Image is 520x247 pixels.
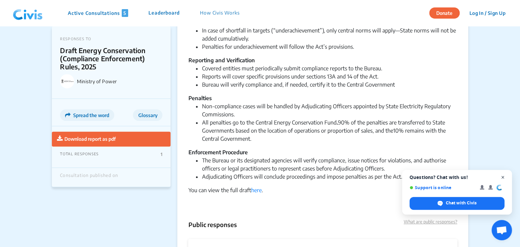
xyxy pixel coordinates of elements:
[148,9,180,17] p: Leaderboard
[202,64,457,72] li: Covered entities must periodically submit compliance reports to the Bureau.
[251,187,261,194] a: here
[202,43,457,51] li: Penalties for underachievement will follow the Act’s provisions.
[161,152,162,157] p: 1
[409,197,504,210] span: Chat with Civis
[492,220,512,240] a: Open chat
[429,9,465,16] a: Donate
[202,72,457,81] li: Reports will cover specific provisions under sections 13A and 14 of the Act.
[10,3,45,23] img: navlogo.png
[122,9,128,17] span: 5
[202,81,457,89] li: Bureau will verify compliance and, if needed, certify it to the Central Government
[336,119,338,126] strong: .
[60,37,162,41] p: RESPONSES TO
[60,109,114,121] button: Spread the word
[188,186,457,194] div: You can view the full draft .
[188,95,212,102] strong: Penalties
[60,74,74,88] img: Ministry of Power logo
[77,78,162,84] p: Ministry of Power
[409,175,504,180] span: Questions? Chat with us!
[188,57,255,64] strong: Reporting and Verification
[133,109,162,121] button: Glossary
[200,9,240,17] p: How Civis Works
[52,132,171,147] button: Download report as pdf
[202,156,457,173] li: The Bureau or its designated agencies will verify compliance, issue notices for violations, and a...
[64,136,116,142] span: Download report as pdf
[202,173,457,181] li: Adjudicating Officers will conclude proceedings and impose penalties as per the Act.
[188,220,237,229] p: Public responses
[68,9,128,17] p: Active Consultations
[60,173,118,182] div: Consultation published on
[465,8,510,18] button: Log In / Sign Up
[202,26,457,43] li: In case of shortfall in targets (“underachievement”), only central norms will apply—State norms w...
[73,112,109,118] span: Spread the word
[404,219,457,225] p: What are public responses?
[202,118,457,143] li: All penalties go to the Central Energy Conservation Fund 90% of the penalties are transferred to ...
[60,46,152,71] p: Draft Energy Conservation (Compliance Enforcement) Rules, 2025
[409,185,475,190] span: Support is online
[202,102,457,118] li: Non-compliance cases will be handled by Adjudicating Officers appointed by State Electricity Regu...
[446,200,477,206] span: Chat with Civis
[188,149,247,156] strong: Enforcement Procedure
[60,152,99,157] p: TOTAL RESPONSES
[138,112,157,118] span: Glossary
[429,7,460,19] button: Donate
